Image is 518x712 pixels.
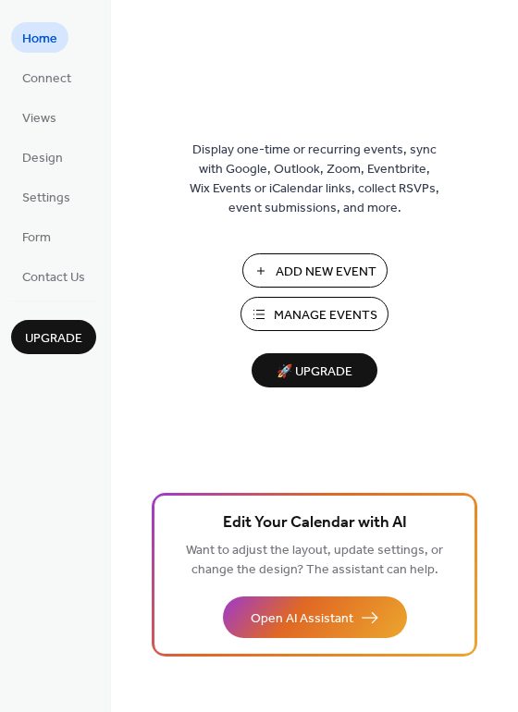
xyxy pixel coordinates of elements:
[186,538,443,583] span: Want to adjust the layout, update settings, or change the design? The assistant can help.
[22,189,70,208] span: Settings
[190,141,439,218] span: Display one-time or recurring events, sync with Google, Outlook, Zoom, Eventbrite, Wix Events or ...
[25,329,82,349] span: Upgrade
[22,149,63,168] span: Design
[11,261,96,291] a: Contact Us
[276,263,376,282] span: Add New Event
[223,596,407,638] button: Open AI Assistant
[251,609,353,629] span: Open AI Assistant
[11,62,82,92] a: Connect
[22,69,71,89] span: Connect
[22,228,51,248] span: Form
[11,221,62,252] a: Form
[252,353,377,387] button: 🚀 Upgrade
[11,22,68,53] a: Home
[22,109,56,129] span: Views
[22,30,57,49] span: Home
[223,510,407,536] span: Edit Your Calendar with AI
[22,268,85,288] span: Contact Us
[11,181,81,212] a: Settings
[11,320,96,354] button: Upgrade
[11,141,74,172] a: Design
[274,306,377,325] span: Manage Events
[240,297,388,331] button: Manage Events
[263,360,366,385] span: 🚀 Upgrade
[11,102,68,132] a: Views
[242,253,388,288] button: Add New Event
